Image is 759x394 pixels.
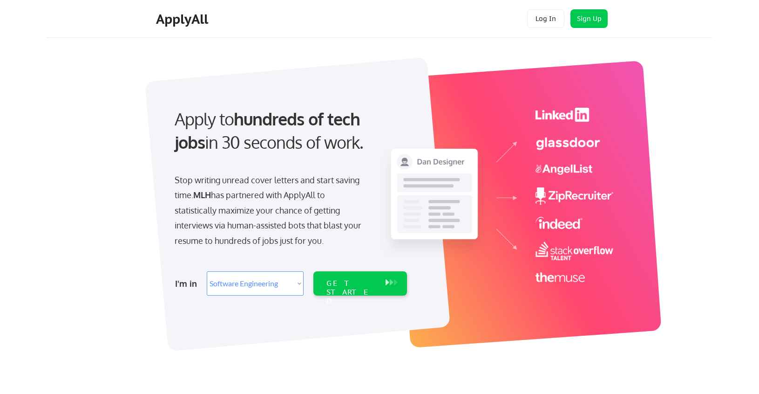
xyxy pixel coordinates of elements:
[175,173,366,248] div: Stop writing unread cover letters and start saving time. has partnered with ApplyAll to statistic...
[175,108,364,152] strong: hundreds of tech jobs
[175,276,201,291] div: I'm in
[527,9,564,28] button: Log In
[570,9,608,28] button: Sign Up
[326,279,376,306] div: GET STARTED
[175,107,403,154] div: Apply to in 30 seconds of work.
[156,11,211,27] div: ApplyAll
[193,190,211,200] strong: MLH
